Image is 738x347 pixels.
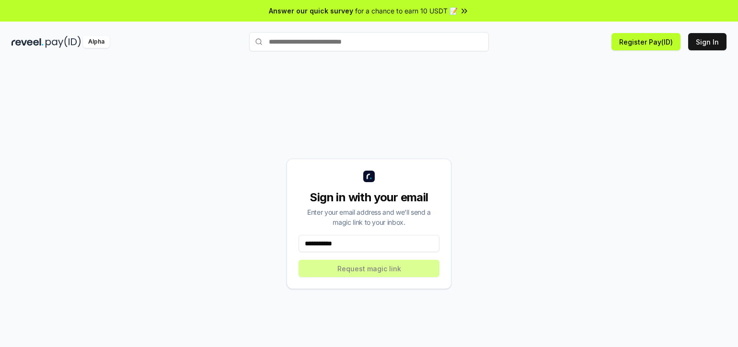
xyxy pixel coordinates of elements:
[355,6,458,16] span: for a chance to earn 10 USDT 📝
[688,33,726,50] button: Sign In
[363,171,375,182] img: logo_small
[611,33,680,50] button: Register Pay(ID)
[299,190,439,205] div: Sign in with your email
[299,207,439,227] div: Enter your email address and we’ll send a magic link to your inbox.
[46,36,81,48] img: pay_id
[12,36,44,48] img: reveel_dark
[269,6,353,16] span: Answer our quick survey
[83,36,110,48] div: Alpha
